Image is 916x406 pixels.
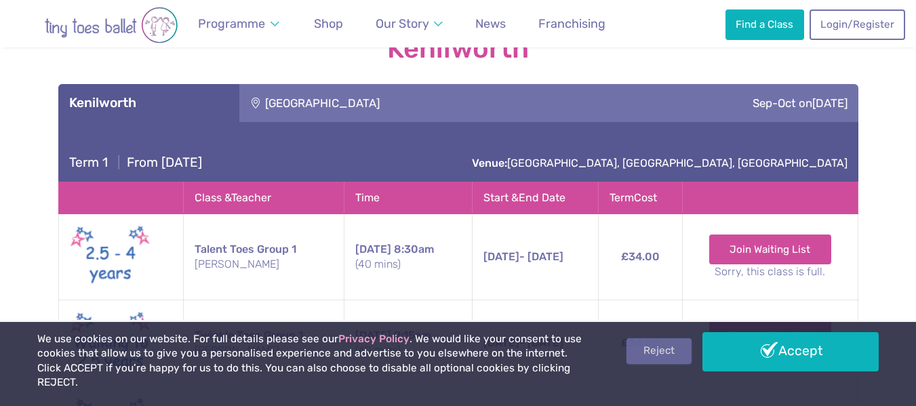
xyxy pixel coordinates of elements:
[475,16,506,31] span: News
[198,16,265,31] span: Programme
[472,157,848,169] a: Venue:[GEOGRAPHIC_DATA], [GEOGRAPHIC_DATA], [GEOGRAPHIC_DATA]
[694,264,846,279] small: Sorry, this class is full.
[725,9,804,39] a: Find a Class
[626,338,692,364] a: Reject
[184,300,344,386] td: Twinkle Toes Group 1
[469,9,512,39] a: News
[344,300,473,386] td: 9:15am
[376,16,429,31] span: Our Story
[532,9,612,39] a: Franchising
[599,214,683,300] td: £34.00
[70,308,151,378] img: Walking to Twinkle New (May 2025)
[472,157,507,169] strong: Venue:
[338,333,410,345] a: Privacy Policy
[483,250,519,263] span: [DATE]
[344,214,473,300] td: 8:30am
[70,222,151,291] img: Talent toes New (May 2025)
[538,16,605,31] span: Franchising
[473,182,599,214] th: Start & End Date
[702,332,879,371] a: Accept
[810,9,904,39] a: Login/Register
[589,84,858,122] div: Sep-Oct on
[69,155,108,170] span: Term 1
[812,96,848,110] span: [DATE]
[355,243,391,256] span: [DATE]
[308,9,349,39] a: Shop
[344,182,473,214] th: Time
[69,95,228,111] h3: Kenilworth
[192,9,285,39] a: Programme
[314,16,343,31] span: Shop
[709,235,832,264] a: Join Waiting List
[195,257,333,272] small: [PERSON_NAME]
[599,182,683,214] th: Term Cost
[599,300,683,386] td: £34.00
[483,250,563,263] span: - [DATE]
[37,332,584,390] p: We use cookies on our website. For full details please see our . We would like your consent to us...
[355,257,462,272] small: (40 mins)
[184,182,344,214] th: Class & Teacher
[16,7,206,43] img: tiny toes ballet
[239,84,589,122] div: [GEOGRAPHIC_DATA]
[111,155,127,170] span: |
[69,155,202,171] h4: From [DATE]
[370,9,450,39] a: Our Story
[58,34,858,64] strong: Kenilworth
[184,214,344,300] td: Talent Toes Group 1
